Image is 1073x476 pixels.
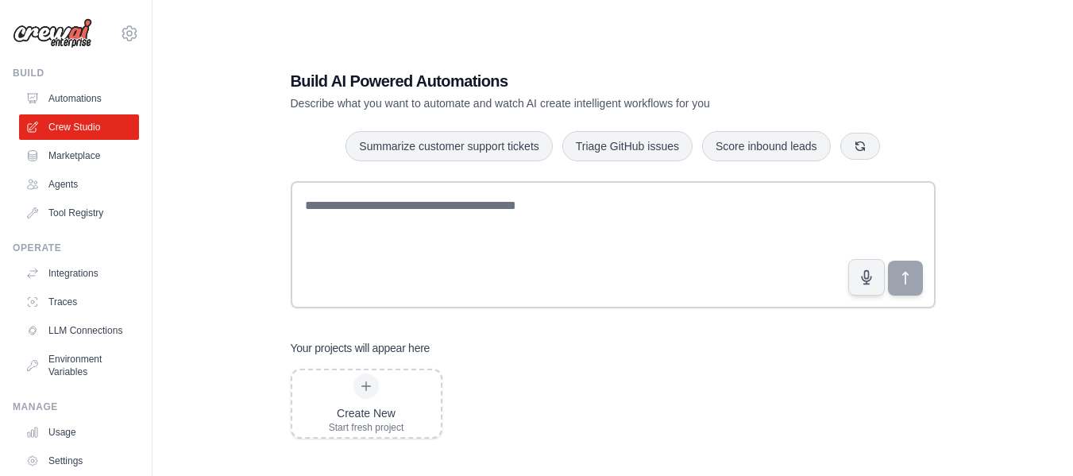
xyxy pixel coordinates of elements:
a: Integrations [19,261,139,286]
div: Build [13,67,139,79]
button: Triage GitHub issues [562,131,693,161]
div: Operate [13,242,139,254]
a: Usage [19,420,139,445]
p: Describe what you want to automate and watch AI create intelligent workflows for you [291,95,824,111]
a: Traces [19,289,139,315]
h3: Your projects will appear here [291,340,430,356]
a: LLM Connections [19,318,139,343]
div: Manage [13,401,139,413]
button: Get new suggestions [840,133,880,160]
a: Marketplace [19,143,139,168]
div: Start fresh project [329,421,404,434]
button: Score inbound leads [702,131,831,161]
a: Automations [19,86,139,111]
a: Environment Variables [19,346,139,385]
button: Click to speak your automation idea [848,259,885,296]
button: Summarize customer support tickets [345,131,552,161]
div: Create New [329,405,404,421]
h1: Build AI Powered Automations [291,70,824,92]
a: Crew Studio [19,114,139,140]
a: Settings [19,448,139,474]
a: Agents [19,172,139,197]
a: Tool Registry [19,200,139,226]
img: Logo [13,18,92,48]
